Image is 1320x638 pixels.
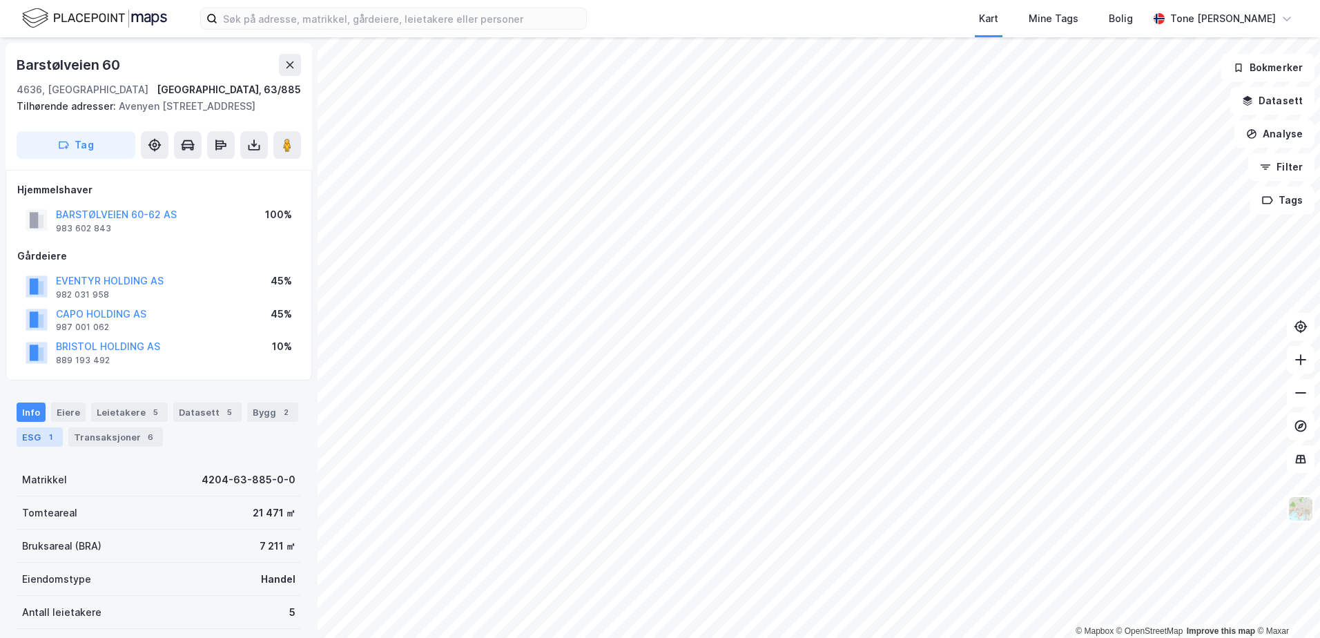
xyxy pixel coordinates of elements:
div: Barstølveien 60 [17,54,123,76]
div: 987 001 062 [56,322,109,333]
div: 1 [43,430,57,444]
div: Kart [979,10,998,27]
div: Eiendomstype [22,571,91,588]
div: Handel [261,571,295,588]
div: 7 211 ㎡ [260,538,295,554]
div: 45% [271,306,292,322]
button: Filter [1248,153,1314,181]
div: ESG [17,427,63,447]
div: Datasett [173,403,242,422]
a: Mapbox [1076,626,1114,636]
div: 5 [289,604,295,621]
div: 21 471 ㎡ [253,505,295,521]
div: Tomteareal [22,505,77,521]
div: 4636, [GEOGRAPHIC_DATA] [17,81,148,98]
button: Analyse [1234,120,1314,148]
img: Z [1288,496,1314,522]
div: 982 031 958 [56,289,109,300]
div: 4204-63-885-0-0 [202,472,295,488]
div: 45% [271,273,292,289]
button: Tags [1250,186,1314,214]
div: Gårdeiere [17,248,300,264]
div: Tone [PERSON_NAME] [1170,10,1276,27]
a: OpenStreetMap [1116,626,1183,636]
div: Hjemmelshaver [17,182,300,198]
div: Avenyen [STREET_ADDRESS] [17,98,290,115]
div: 5 [148,405,162,419]
button: Tag [17,131,135,159]
div: 5 [222,405,236,419]
div: 100% [265,206,292,223]
div: 889 193 492 [56,355,110,366]
div: Matrikkel [22,472,67,488]
div: Transaksjoner [68,427,163,447]
div: Bolig [1109,10,1133,27]
a: Improve this map [1187,626,1255,636]
input: Søk på adresse, matrikkel, gårdeiere, leietakere eller personer [217,8,586,29]
div: Antall leietakere [22,604,101,621]
div: 10% [272,338,292,355]
div: Mine Tags [1029,10,1078,27]
img: logo.f888ab2527a4732fd821a326f86c7f29.svg [22,6,167,30]
span: Tilhørende adresser: [17,100,119,112]
div: Eiere [51,403,86,422]
button: Bokmerker [1221,54,1314,81]
iframe: Chat Widget [1251,572,1320,638]
div: Info [17,403,46,422]
div: [GEOGRAPHIC_DATA], 63/885 [157,81,301,98]
div: 6 [144,430,157,444]
div: Bygg [247,403,298,422]
div: 983 602 843 [56,223,111,234]
div: Leietakere [91,403,168,422]
button: Datasett [1230,87,1314,115]
div: 2 [279,405,293,419]
div: Bruksareal (BRA) [22,538,101,554]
